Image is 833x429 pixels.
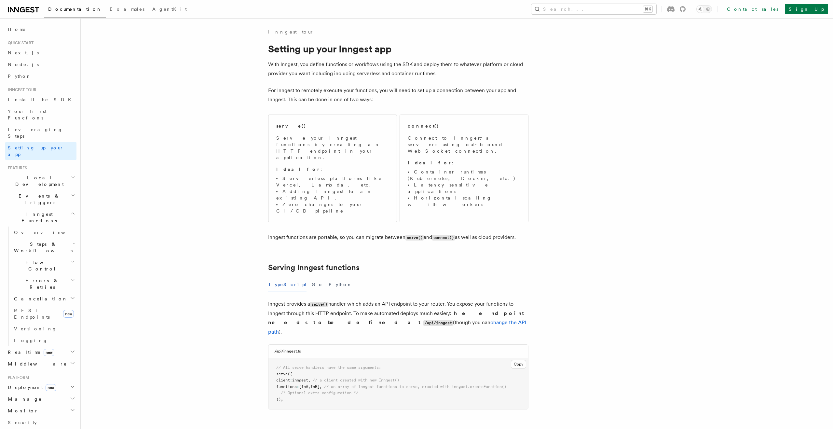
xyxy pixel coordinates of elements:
[5,227,76,346] div: Inngest Functions
[5,396,42,402] span: Manage
[276,201,389,214] li: Zero changes to your CI/CD pipeline
[14,338,48,343] span: Logging
[268,263,360,272] a: Serving Inngest functions
[308,384,310,389] span: ,
[5,208,76,227] button: Inngest Functions
[310,302,328,307] code: serve()
[5,23,76,35] a: Home
[11,227,76,238] a: Overview
[5,47,76,59] a: Next.js
[723,4,782,14] a: Contact sales
[297,384,299,389] span: :
[8,62,39,67] span: Node.js
[276,378,290,382] span: client
[5,381,76,393] button: Deploymentnew
[5,408,38,414] span: Monitor
[5,59,76,70] a: Node.js
[320,384,322,389] span: ,
[276,188,389,201] li: Adding Inngest to an existing API.
[11,323,76,335] a: Versioning
[5,349,54,355] span: Realtime
[8,109,47,120] span: Your first Functions
[5,393,76,405] button: Manage
[408,160,452,165] strong: Ideal for
[408,182,520,195] li: Latency sensitive applications
[288,372,292,376] span: ({
[299,384,308,389] span: [fnA
[274,349,301,354] h3: ./api/inngest.ts
[313,378,399,382] span: // a client created with new Inngest()
[276,384,297,389] span: functions
[276,397,283,402] span: });
[643,6,652,12] kbd: ⌘K
[11,241,73,254] span: Steps & Workflows
[423,320,453,326] code: /api/inngest
[14,326,57,331] span: Versioning
[5,375,29,380] span: Platform
[5,40,34,46] span: Quick start
[312,277,323,292] button: Go
[696,5,712,13] button: Toggle dark mode
[276,167,321,172] strong: Ideal for
[14,230,81,235] span: Overview
[324,384,506,389] span: // an array of Inngest functions to serve, created with inngest.createFunction()
[152,7,187,12] span: AgentKit
[11,275,76,293] button: Errors & Retries
[408,169,520,182] li: Container runtimes (Kubernetes, Docker, etc.)
[14,308,50,320] span: REST Endpoints
[110,7,144,12] span: Examples
[5,211,70,224] span: Inngest Functions
[11,296,68,302] span: Cancellation
[5,94,76,105] a: Install the SDK
[5,70,76,82] a: Python
[276,365,381,370] span: // All serve handlers have the same arguments:
[5,346,76,358] button: Realtimenew
[11,238,76,256] button: Steps & Workflows
[329,277,352,292] button: Python
[268,29,314,35] a: Inngest tour
[5,174,71,187] span: Local Development
[5,142,76,160] a: Setting up your app
[46,384,56,391] span: new
[106,2,148,18] a: Examples
[281,391,358,395] span: /* Optional extra configuration */
[268,233,528,242] p: Inngest functions are portable, so you can migrate between and as well as cloud providers.
[408,159,520,166] p: :
[408,135,520,154] p: Connect to Inngest's servers using out-bound WebSocket connection.
[268,299,528,337] p: Inngest provides a handler which adds an API endpoint to your router. You expose your functions t...
[148,2,191,18] a: AgentKit
[11,259,71,272] span: Flow Control
[5,105,76,124] a: Your first Functions
[785,4,828,14] a: Sign Up
[432,235,455,241] code: connect()
[5,405,76,417] button: Monitor
[276,123,306,129] h2: serve()
[268,86,528,104] p: For Inngest to remotely execute your functions, you will need to set up a connection between your...
[11,293,76,305] button: Cancellation
[5,193,71,206] span: Events & Triggers
[8,97,75,102] span: Install the SDK
[5,384,56,391] span: Deployment
[11,335,76,346] a: Logging
[408,195,520,208] li: Horizontal scaling with workers
[531,4,656,14] button: Search...⌘K
[8,145,64,157] span: Setting up your app
[405,235,424,241] code: serve()
[5,417,76,428] a: Security
[292,378,308,382] span: inngest
[8,420,37,425] span: Security
[5,87,36,92] span: Inngest tour
[268,115,397,222] a: serve()Serve your Inngest functions by creating an HTTP endpoint in your application.Ideal for:Se...
[276,135,389,161] p: Serve your Inngest functions by creating an HTTP endpoint in your application.
[63,310,74,318] span: new
[8,74,32,79] span: Python
[276,372,288,376] span: serve
[276,166,389,173] p: :
[5,190,76,208] button: Events & Triggers
[511,360,526,368] button: Copy
[268,277,307,292] button: TypeScript
[8,50,39,55] span: Next.js
[268,43,528,55] h1: Setting up your Inngest app
[5,361,67,367] span: Middleware
[308,378,310,382] span: ,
